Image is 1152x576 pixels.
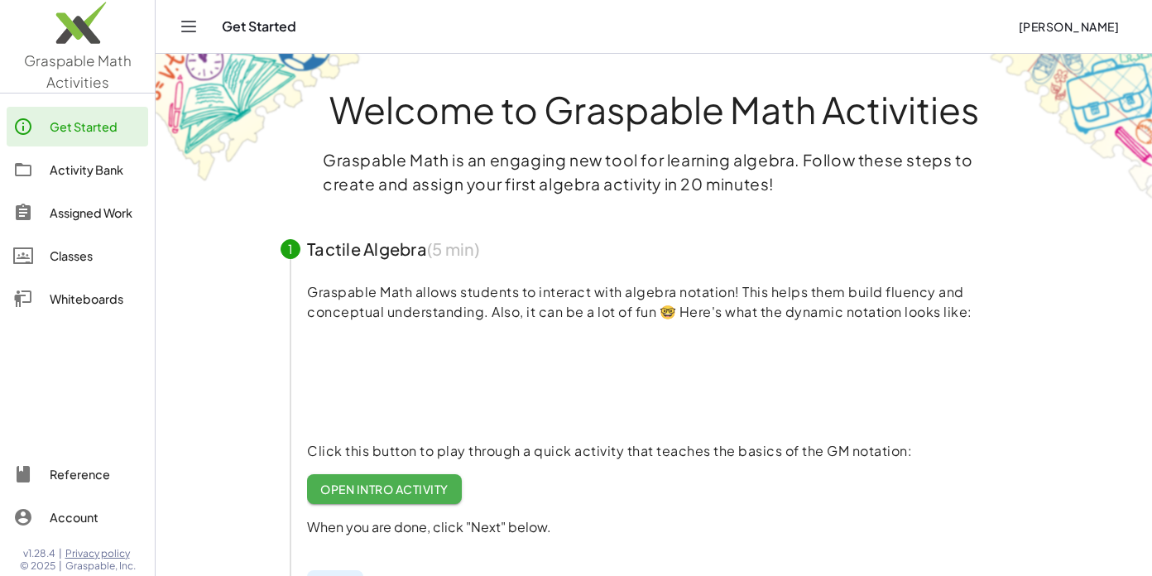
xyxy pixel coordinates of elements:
span: | [59,559,62,573]
a: Account [7,497,148,537]
div: Classes [50,246,142,266]
span: v1.28.4 [23,547,55,560]
img: get-started-bg-ul-Ceg4j33I.png [156,52,362,184]
span: Graspable, Inc. [65,559,136,573]
div: Account [50,507,142,527]
a: Privacy policy [65,547,136,560]
button: Toggle navigation [175,13,202,40]
a: Whiteboards [7,279,148,319]
span: [PERSON_NAME] [1018,19,1119,34]
span: Graspable Math Activities [24,51,132,91]
div: Reference [50,464,142,484]
p: Graspable Math allows students to interact with algebra notation! This helps them build fluency a... [307,282,1027,322]
video: What is this? This is dynamic math notation. Dynamic math notation plays a central role in how Gr... [307,319,555,443]
a: Get Started [7,107,148,146]
button: 1Tactile Algebra(5 min) [261,223,1047,276]
span: Open Intro Activity [320,482,449,497]
a: Classes [7,236,148,276]
a: Activity Bank [7,150,148,190]
a: Assigned Work [7,193,148,233]
div: Whiteboards [50,289,142,309]
span: © 2025 [20,559,55,573]
div: 1 [281,239,300,259]
div: Activity Bank [50,160,142,180]
a: Open Intro Activity [307,474,462,504]
p: Click this button to play through a quick activity that teaches the basics of the GM notation: [307,441,1027,461]
a: Reference [7,454,148,494]
div: Assigned Work [50,203,142,223]
div: Get Started [50,117,142,137]
p: When you are done, click "Next" below. [307,517,1027,537]
p: Graspable Math is an engaging new tool for learning algebra. Follow these steps to create and ass... [323,148,985,196]
h1: Welcome to Graspable Math Activities [250,90,1058,128]
button: [PERSON_NAME] [1005,12,1132,41]
span: | [59,547,62,560]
